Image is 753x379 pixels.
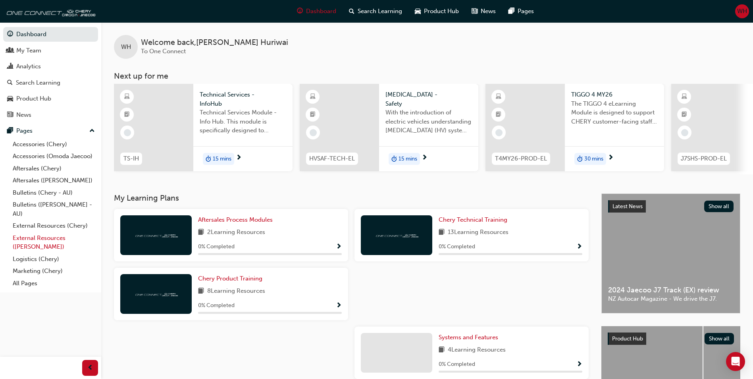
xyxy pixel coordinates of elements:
a: pages-iconPages [502,3,540,19]
button: Show all [704,201,734,212]
span: Dashboard [306,7,336,16]
span: Product Hub [424,7,459,16]
span: booktick-icon [496,110,501,120]
img: oneconnect [4,3,95,19]
span: guage-icon [297,6,303,16]
span: learningResourceType_ELEARNING-icon [310,92,316,102]
span: 0 % Completed [439,360,475,369]
a: news-iconNews [465,3,502,19]
button: WH [735,4,749,18]
span: duration-icon [391,154,397,164]
span: booktick-icon [310,110,316,120]
button: Show Progress [576,360,582,369]
button: Show Progress [336,242,342,252]
a: TS-IHTechnical Services - InfoHubTechnical Services Module - Info Hub. This module is specificall... [114,84,293,171]
h3: My Learning Plans [114,193,589,203]
button: Show Progress [576,242,582,252]
span: up-icon [89,126,95,136]
span: 2024 Jaecoo J7 Track (EX) review [608,286,734,295]
img: oneconnect [375,231,418,239]
a: Product HubShow all [608,333,734,345]
span: With the introduction of electric vehicles understanding [MEDICAL_DATA] (HV) systems is critical ... [385,108,472,135]
span: learningRecordVerb_NONE-icon [124,129,131,136]
span: Product Hub [612,335,643,342]
span: learningResourceType_ELEARNING-icon [496,92,501,102]
a: Chery Technical Training [439,215,510,224]
a: search-iconSearch Learning [343,3,408,19]
a: External Resources (Chery) [10,220,98,232]
span: News [481,7,496,16]
span: search-icon [349,6,354,16]
span: Show Progress [336,302,342,309]
div: My Team [16,46,41,55]
span: 15 mins [399,155,417,164]
span: booktick-icon [124,110,130,120]
div: News [16,110,31,120]
span: 8 Learning Resources [207,286,265,296]
span: learningResourceType_ELEARNING-icon [124,92,130,102]
a: Aftersales (Chery) [10,162,98,175]
a: Systems and Features [439,333,501,342]
span: learningRecordVerb_NONE-icon [495,129,503,136]
span: Show Progress [576,244,582,251]
div: Open Intercom Messenger [726,352,745,371]
span: book-icon [439,345,445,355]
img: oneconnect [134,290,178,298]
div: Product Hub [16,94,51,103]
button: Pages [3,124,98,138]
a: Product Hub [3,91,98,106]
span: learningRecordVerb_NONE-icon [310,129,317,136]
span: Chery Product Training [198,275,262,282]
div: Pages [16,126,33,135]
a: Latest NewsShow all2024 Jaecoo J7 Track (EX) reviewNZ Autocar Magazine - We drive the J7. [601,193,740,313]
span: search-icon [7,79,13,87]
a: Bulletins (Chery - AU) [10,187,98,199]
span: pages-icon [508,6,514,16]
span: Show Progress [336,244,342,251]
a: Logistics (Chery) [10,253,98,265]
span: 30 mins [584,155,603,164]
span: The TIGGO 4 eLearning Module is designed to support CHERY customer-facing staff with the product ... [571,99,658,126]
a: Aftersales Process Modules [198,215,276,224]
span: book-icon [198,228,204,238]
a: News [3,108,98,122]
span: 0 % Completed [198,242,235,251]
span: Chery Technical Training [439,216,507,223]
button: Show Progress [336,301,342,311]
button: DashboardMy TeamAnalyticsSearch LearningProduct HubNews [3,25,98,124]
span: duration-icon [577,154,583,164]
span: J7SHS-PROD-EL [681,154,727,163]
a: car-iconProduct Hub [408,3,465,19]
span: next-icon [422,155,428,162]
a: Accessories (Chery) [10,138,98,151]
span: Latest News [612,203,643,210]
a: guage-iconDashboard [291,3,343,19]
img: oneconnect [134,231,178,239]
h3: Next up for me [101,72,753,81]
div: Analytics [16,62,41,71]
span: HVSAF-TECH-EL [309,154,355,163]
span: Pages [518,7,534,16]
span: Systems and Features [439,334,498,341]
span: T4MY26-PROD-EL [495,154,547,163]
span: Aftersales Process Modules [198,216,273,223]
button: Show all [705,333,734,344]
span: To One Connect [141,48,186,55]
a: Dashboard [3,27,98,42]
span: 13 Learning Resources [448,228,508,238]
span: 15 mins [213,155,231,164]
span: [MEDICAL_DATA] - Safety [385,90,472,108]
span: TS-IH [123,154,139,163]
span: next-icon [236,155,242,162]
span: 0 % Completed [439,242,475,251]
span: learningRecordVerb_NONE-icon [681,129,688,136]
span: car-icon [415,6,421,16]
span: people-icon [7,47,13,54]
a: Aftersales ([PERSON_NAME]) [10,174,98,187]
span: guage-icon [7,31,13,38]
a: My Team [3,43,98,58]
span: learningResourceType_ELEARNING-icon [682,92,687,102]
span: car-icon [7,95,13,102]
span: WH [737,7,747,16]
